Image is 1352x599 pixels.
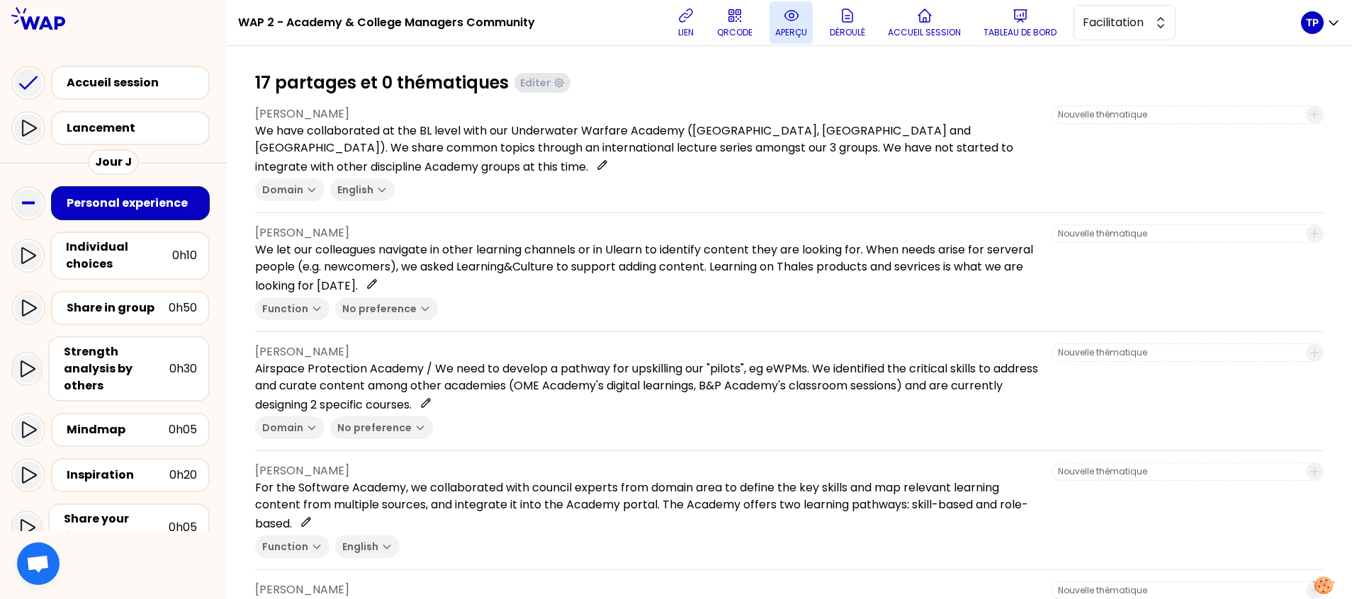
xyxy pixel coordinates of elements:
button: No preference [330,416,433,439]
button: Editer [514,73,570,93]
button: Tableau de bord [978,1,1062,44]
div: 0h10 [172,247,197,264]
button: Accueil session [882,1,967,44]
p: Déroulé [830,27,865,38]
div: 0h30 [169,360,197,377]
div: Share your feedback [64,510,169,544]
input: Nouvelle thématique [1058,109,1297,120]
button: English [335,535,400,558]
p: QRCODE [717,27,753,38]
button: Facilitation [1074,5,1176,40]
button: English [330,178,395,201]
div: Ouvrir le chat [17,542,60,585]
p: TP [1306,16,1319,30]
div: Inspiration [67,467,169,484]
p: [PERSON_NAME] [255,581,1040,598]
p: We let our colleagues navigate in other learning channels or in Ulearn to identify content they a... [255,241,1040,295]
div: 0h20 [169,467,197,484]
div: 0h05 [169,519,197,536]
p: lien [678,27,694,38]
button: QRCODE [711,1,758,44]
div: 0h50 [169,299,197,316]
p: Tableau de bord [984,27,1057,38]
button: lien [672,1,700,44]
button: Déroulé [824,1,871,44]
div: Share in group [67,299,169,316]
div: Jour J [88,149,139,175]
p: aperçu [775,27,807,38]
input: Nouvelle thématique [1058,466,1297,477]
p: For the Software Academy, we collaborated with council experts from domain area to define the key... [255,479,1040,532]
div: Personal experience [67,195,197,212]
input: Nouvelle thématique [1058,347,1297,358]
p: Airspace Protection Academy / We need to develop a pathway for upskilling our "pilots", eg eWPMs.... [255,360,1040,413]
p: Accueil session [888,27,961,38]
p: [PERSON_NAME] [255,224,1040,241]
div: Accueil session [67,74,203,91]
h1: 17 partages et 0 thématiques [255,72,509,94]
div: Mindmap [67,421,169,438]
div: Lancement [67,120,203,137]
button: aperçu [770,1,813,44]
div: 0h05 [169,421,197,438]
button: Domain [255,416,325,439]
p: We have collaborated at the BL level with our Underwater Warfare Academy ([GEOGRAPHIC_DATA], [GEO... [255,122,1040,176]
p: [PERSON_NAME] [255,343,1040,360]
input: Nouvelle thématique [1058,228,1297,239]
div: Individual choices [66,239,172,273]
p: [PERSON_NAME] [255,462,1040,479]
button: Function [255,297,329,320]
input: Nouvelle thématique [1058,585,1297,596]
button: Domain [255,178,325,201]
div: Strength analysis by others [64,343,169,394]
button: TP [1301,11,1341,34]
button: No preference [335,297,438,320]
p: [PERSON_NAME] [255,105,1040,122]
button: Function [255,535,329,558]
span: Facilitation [1083,14,1147,31]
